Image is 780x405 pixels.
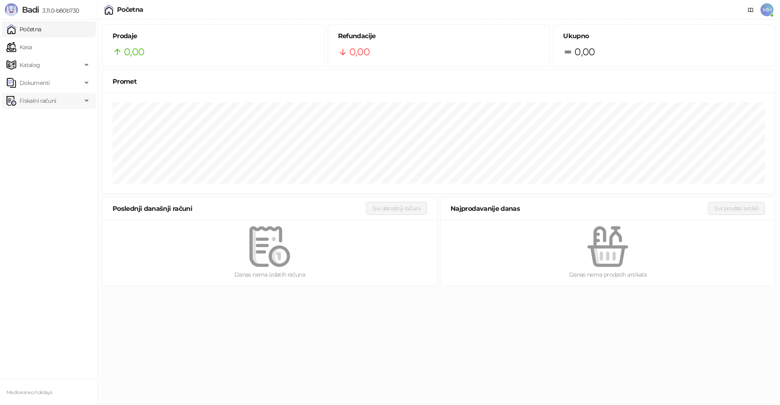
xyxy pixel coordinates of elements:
span: Katalog [19,57,40,73]
span: Badi [22,5,39,15]
div: Početna [117,6,143,13]
span: 0,00 [124,44,144,60]
small: Mediteraneo holidays [6,390,52,395]
span: 3.11.0-b80b730 [39,7,79,14]
button: Svi današnji računi [366,202,427,215]
h5: Ukupno [563,31,765,41]
a: Početna [6,21,41,37]
span: Fiskalni računi [19,93,56,109]
span: 0,00 [574,44,595,60]
a: Dokumentacija [744,3,757,16]
span: MH [760,3,773,16]
a: Kasa [6,39,32,55]
button: Svi prodati artikli [708,202,765,215]
div: Danas nema prodatih artikala [454,270,762,279]
h5: Refundacije [338,31,540,41]
div: Poslednji današnji računi [113,204,366,214]
span: 0,00 [349,44,370,60]
span: Dokumenti [19,75,50,91]
h5: Prodaje [113,31,314,41]
div: Najprodavanije danas [451,204,708,214]
div: Promet [113,76,765,87]
img: Logo [5,3,18,16]
div: Danas nema izdatih računa [116,270,424,279]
